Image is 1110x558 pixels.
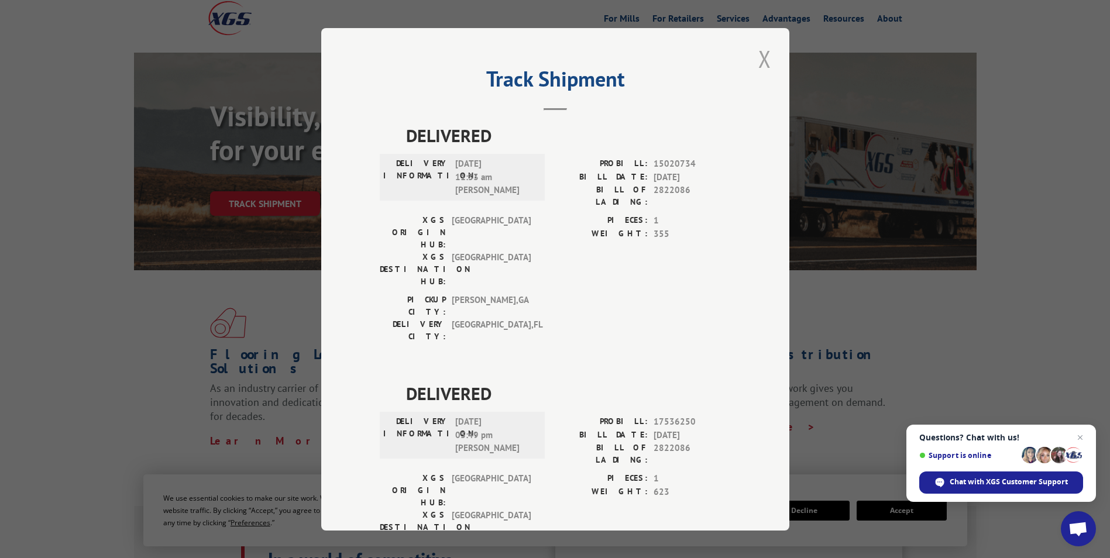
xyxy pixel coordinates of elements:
span: [DATE] 11:33 am [PERSON_NAME] [455,157,534,197]
label: PIECES: [555,214,648,228]
span: DELIVERED [406,122,731,149]
span: Support is online [919,451,1018,460]
span: [DATE] [654,428,731,442]
span: 1 [654,214,731,228]
a: Open chat [1061,511,1096,546]
span: DELIVERED [406,380,731,407]
label: BILL OF LADING: [555,442,648,466]
label: BILL DATE: [555,170,648,184]
label: XGS DESTINATION HUB: [380,251,446,288]
label: PROBILL: [555,157,648,171]
label: PICKUP CITY: [380,294,446,318]
label: WEIGHT: [555,227,648,240]
span: 2822086 [654,184,731,208]
span: Chat with XGS Customer Support [950,477,1068,487]
span: [GEOGRAPHIC_DATA] , FL [452,318,531,343]
span: [DATE] [654,170,731,184]
span: 1 [654,472,731,485]
span: 355 [654,227,731,240]
span: [GEOGRAPHIC_DATA] [452,472,531,509]
span: Questions? Chat with us! [919,433,1083,442]
span: [DATE] 03:49 pm [PERSON_NAME] [455,415,534,455]
label: WEIGHT: [555,485,648,498]
span: Chat with XGS Customer Support [919,471,1083,494]
label: PROBILL: [555,415,648,429]
span: 17536250 [654,415,731,429]
span: 2822086 [654,442,731,466]
label: BILL OF LADING: [555,184,648,208]
span: 15020734 [654,157,731,171]
label: BILL DATE: [555,428,648,442]
label: DELIVERY INFORMATION: [383,157,449,197]
span: [PERSON_NAME] , GA [452,294,531,318]
h2: Track Shipment [380,71,731,93]
span: [GEOGRAPHIC_DATA] [452,251,531,288]
label: XGS ORIGIN HUB: [380,214,446,251]
span: [GEOGRAPHIC_DATA] [452,509,531,546]
label: DELIVERY INFORMATION: [383,415,449,455]
label: DELIVERY CITY: [380,318,446,343]
label: PIECES: [555,472,648,485]
label: XGS DESTINATION HUB: [380,509,446,546]
span: [GEOGRAPHIC_DATA] [452,214,531,251]
span: 623 [654,485,731,498]
button: Close modal [755,43,775,75]
label: XGS ORIGIN HUB: [380,472,446,509]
